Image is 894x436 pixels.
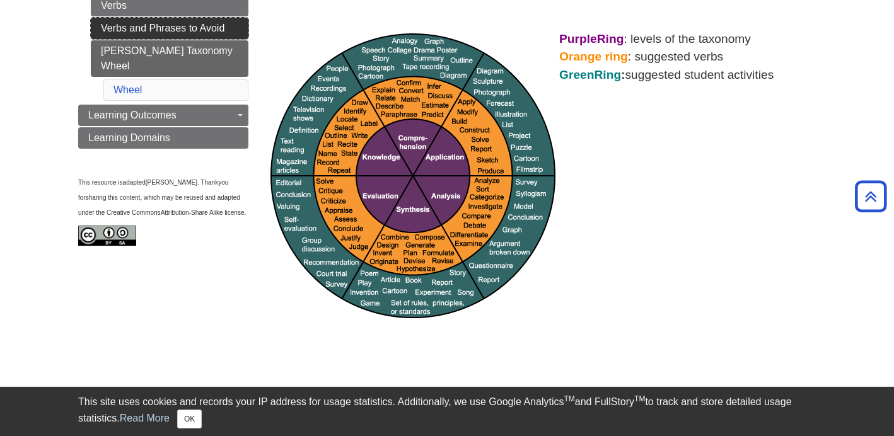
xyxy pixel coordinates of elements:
a: Learning Outcomes [78,105,248,126]
p: : levels of the taxonomy : suggested verbs suggested student activities [267,30,816,84]
span: Learning Domains [88,132,170,143]
span: you for [78,179,230,201]
sup: TM [564,394,574,403]
span: Attribution-Share Alike license [161,209,245,216]
span: Ring [594,68,621,81]
a: Wheel [113,84,142,95]
strong: Purple [559,32,597,45]
button: Close [177,410,202,428]
a: [PERSON_NAME] Taxonomy Wheel [91,40,248,77]
div: This site uses cookies and records your IP address for usage statistics. Additionally, we use Goo... [78,394,816,428]
strong: : [559,68,625,81]
span: This resource is [78,179,123,186]
span: adapted [123,179,146,186]
strong: Orange ring [559,50,628,63]
a: Learning Domains [78,127,248,149]
a: Verbs and Phrases to Avoid [91,18,248,39]
span: Learning Outcomes [88,110,177,120]
a: Read More [120,413,170,423]
span: sharing this content, which may be reused and adapted under the Creative Commons . [78,194,246,216]
sup: TM [634,394,645,403]
span: Green [559,68,594,81]
strong: Ring [597,32,624,45]
a: Back to Top [850,188,891,205]
span: [PERSON_NAME]. Thank [146,179,218,186]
